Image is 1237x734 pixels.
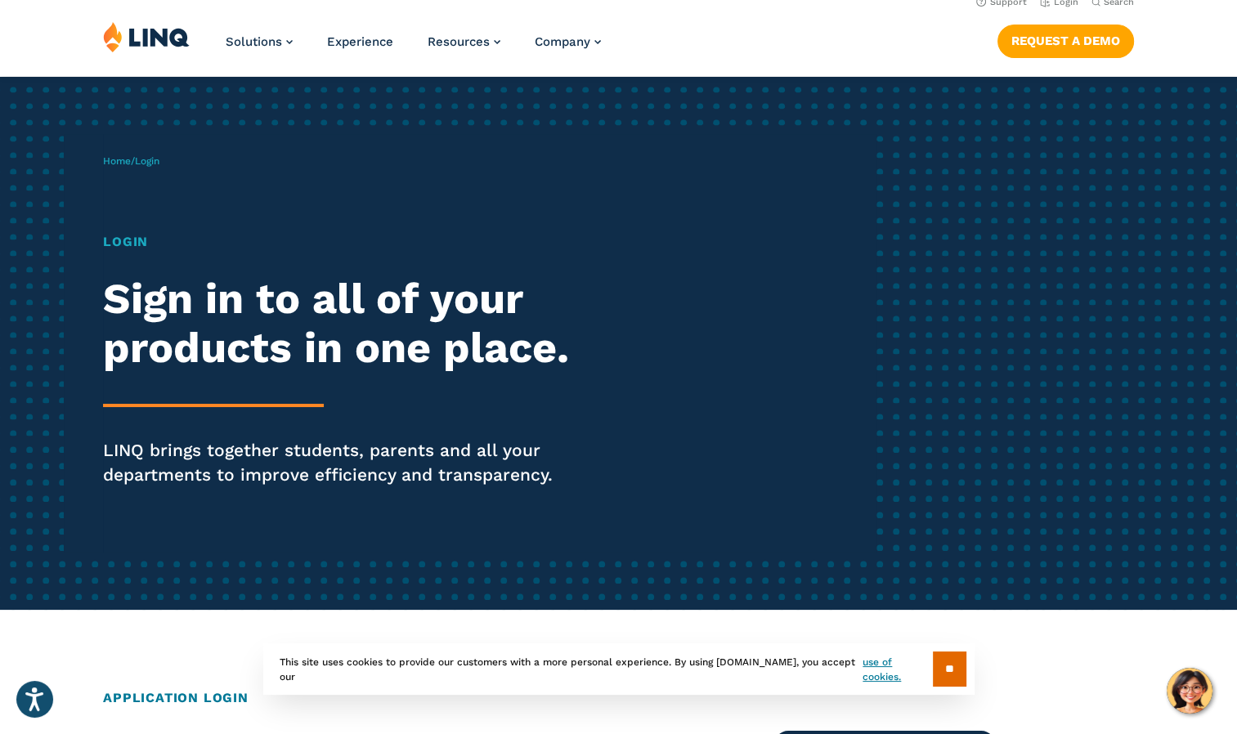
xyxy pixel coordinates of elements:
[1167,668,1212,714] button: Hello, have a question? Let’s chat.
[997,21,1134,57] nav: Button Navigation
[226,34,282,49] span: Solutions
[135,155,159,167] span: Login
[103,155,131,167] a: Home
[103,21,190,52] img: LINQ | K‑12 Software
[103,275,580,373] h2: Sign in to all of your products in one place.
[327,34,393,49] a: Experience
[103,155,159,167] span: /
[263,643,975,695] div: This site uses cookies to provide our customers with a more personal experience. By using [DOMAIN...
[535,34,590,49] span: Company
[103,232,580,252] h1: Login
[428,34,490,49] span: Resources
[535,34,601,49] a: Company
[103,438,580,487] p: LINQ brings together students, parents and all your departments to improve efficiency and transpa...
[226,34,293,49] a: Solutions
[428,34,500,49] a: Resources
[997,25,1134,57] a: Request a Demo
[226,21,601,75] nav: Primary Navigation
[863,655,932,684] a: use of cookies.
